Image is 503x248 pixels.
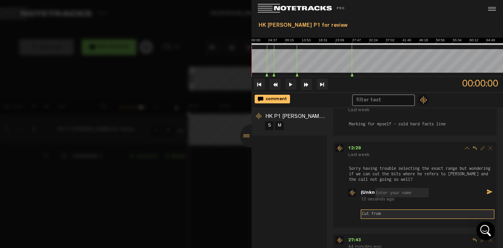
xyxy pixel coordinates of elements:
span: Marking for myself - cold hard facts line [348,121,446,127]
img: star-track.png [336,236,343,244]
span: Last week [348,153,369,158]
div: comment [255,95,290,103]
span: Sorry having trouble selecting the exact range but wondering if we can cut the bits where he refe... [348,165,494,182]
span: 12:29 [348,146,364,151]
div: Open Intercom Messenger [476,221,495,240]
span: 12 seconds ago [361,197,394,202]
span: Delete comment [486,144,494,152]
input: filter text [353,95,407,105]
a: M [275,121,284,130]
span: Edit comment [479,236,486,244]
input: Enter your name [375,188,429,197]
div: HK [PERSON_NAME] P1 for review [255,19,500,33]
img: ruler [251,38,503,45]
a: S [265,121,274,130]
li: {{ collab.name_first }} {{ collab.name_last }} [417,94,429,106]
span: (Unknown) [361,191,387,195]
span: Edit comment [479,144,486,152]
img: logo_white.svg [258,4,352,13]
img: star-track.png [348,189,356,197]
i: send [486,189,493,195]
img: star-track.png [417,94,429,106]
span: Last week [348,108,369,113]
span: 27:43 [348,238,364,243]
img: star-track.png [336,144,343,152]
span: thread [463,144,471,152]
span: Reply to comment [471,144,479,152]
span: comment [263,97,287,102]
span: HK P1 [PERSON_NAME] for review [266,114,348,119]
span: 00:00:00 [462,77,503,92]
span: send [486,189,494,198]
span: Delete comment [486,236,494,244]
span: Reply to comment [471,236,479,244]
